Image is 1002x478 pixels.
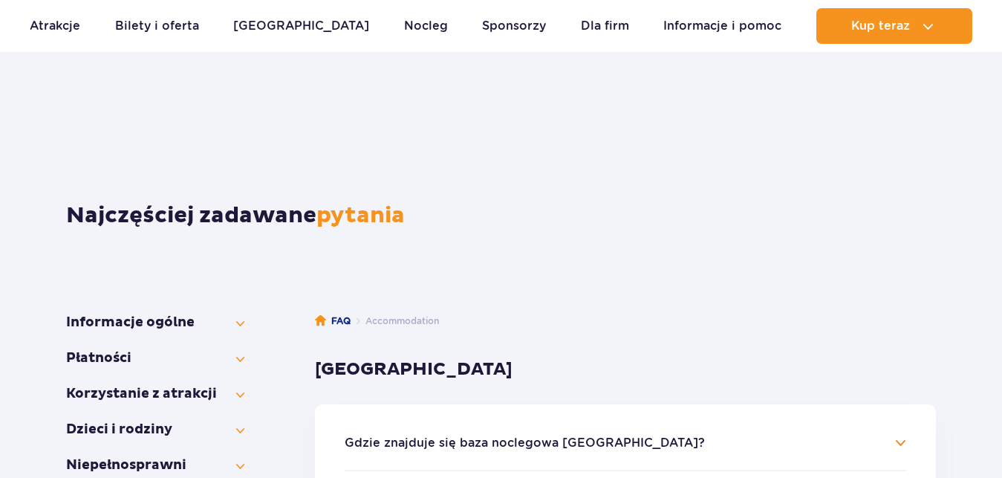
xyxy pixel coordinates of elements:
[66,314,244,332] button: Informacje ogólne
[66,385,244,403] button: Korzystanie z atrakcji
[66,349,244,367] button: Płatności
[404,8,448,44] a: Nocleg
[316,201,405,229] span: pytania
[315,358,936,381] h3: [GEOGRAPHIC_DATA]
[581,8,629,44] a: Dla firm
[351,314,439,329] li: Accommodation
[66,456,244,474] button: Niepełno­sprawni
[30,8,80,44] a: Atrakcje
[482,8,546,44] a: Sponsorzy
[233,8,369,44] a: [GEOGRAPHIC_DATA]
[66,421,244,439] button: Dzieci i rodziny
[115,8,199,44] a: Bilety i oferta
[663,8,781,44] a: Informacje i pomoc
[66,202,936,229] h1: Najczęściej zadawane
[851,19,910,33] span: Kup teraz
[816,8,972,44] button: Kup teraz
[315,314,351,329] a: FAQ
[345,436,705,450] button: Gdzie znajduje się baza noclegowa [GEOGRAPHIC_DATA]?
